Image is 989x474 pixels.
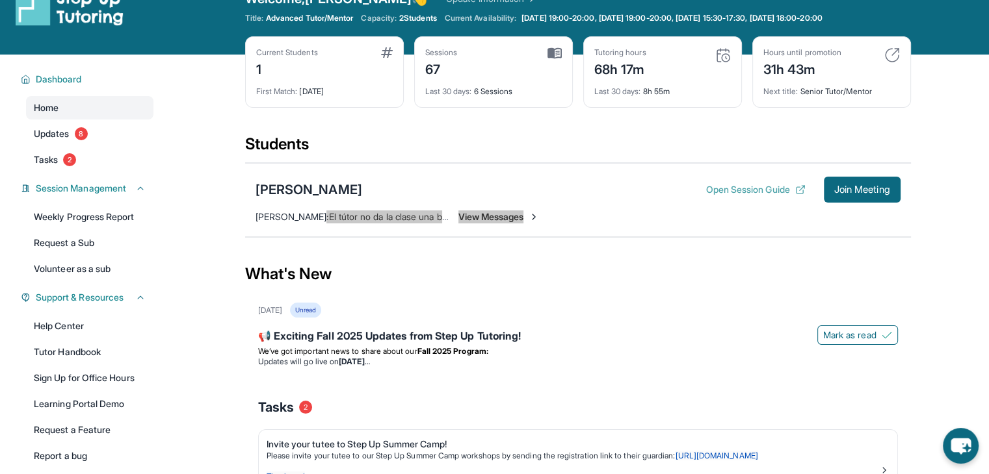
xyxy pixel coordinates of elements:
[75,127,88,140] span: 8
[63,153,76,166] span: 2
[425,47,458,58] div: Sessions
[26,314,153,338] a: Help Center
[715,47,731,63] img: card
[417,346,488,356] strong: Fall 2025 Program:
[31,73,146,86] button: Dashboard
[26,392,153,416] a: Learning Portal Demo
[594,86,641,96] span: Last 30 days :
[256,181,362,199] div: [PERSON_NAME]
[258,398,294,416] span: Tasks
[26,205,153,229] a: Weekly Progress Report
[256,79,393,97] div: [DATE]
[34,101,59,114] span: Home
[521,13,822,23] span: [DATE] 19:00-20:00, [DATE] 19:00-20:00, [DATE] 15:30-17:30, [DATE] 18:00-20:00
[34,153,58,166] span: Tasks
[445,13,516,23] span: Current Availability:
[675,451,758,460] a: [URL][DOMAIN_NAME]
[26,96,153,119] a: Home
[266,13,353,23] span: Advanced Tutor/Mentor
[258,305,282,316] div: [DATE]
[258,328,898,346] div: 📢 Exciting Fall 2025 Updates from Step Up Tutoring!
[258,356,898,367] li: Updates will go live on
[34,127,70,140] span: Updates
[594,58,646,79] div: 68h 17m
[267,438,879,451] div: Invite your tutee to Step Up Summer Camp!
[529,212,539,222] img: Chevron-Right
[425,58,458,79] div: 67
[26,231,153,255] a: Request a Sub
[425,79,562,97] div: 6 Sessions
[763,86,798,96] span: Next title :
[245,245,911,303] div: What's New
[267,451,879,461] p: Please invite your tutee to our Step Up Summer Camp workshops by sending the registration link to...
[834,186,890,193] span: Join Meeting
[26,148,153,171] a: Tasks2
[943,428,979,464] button: chat-button
[31,291,146,304] button: Support & Resources
[26,340,153,364] a: Tutor Handbook
[36,291,124,304] span: Support & Resources
[458,210,540,223] span: View Messages
[705,183,805,196] button: Open Session Guide
[256,86,298,96] span: First Match :
[519,13,824,23] a: [DATE] 19:00-20:00, [DATE] 19:00-20:00, [DATE] 15:30-17:30, [DATE] 18:00-20:00
[594,79,731,97] div: 8h 55m
[36,182,126,195] span: Session Management
[256,211,329,222] span: [PERSON_NAME] :
[884,47,900,63] img: card
[245,134,911,162] div: Students
[299,401,312,414] span: 2
[594,47,646,58] div: Tutoring hours
[823,329,877,342] span: Mark as read
[26,418,153,442] a: Request a Feature
[31,182,146,195] button: Session Management
[399,13,437,23] span: 2 Students
[26,444,153,468] a: Report a bug
[763,58,841,79] div: 31h 43m
[256,58,318,79] div: 1
[26,122,153,145] a: Updates8
[381,47,393,58] img: card
[26,366,153,390] a: Sign Up for Office Hours
[547,47,562,59] img: card
[425,86,472,96] span: Last 30 days :
[824,177,901,203] button: Join Meeting
[258,346,417,356] span: We’ve got important news to share about our
[361,13,397,23] span: Capacity:
[763,47,841,58] div: Hours until promotion
[256,47,318,58] div: Current Students
[882,330,892,340] img: Mark as read
[817,325,898,345] button: Mark as read
[245,13,263,23] span: Title:
[36,73,82,86] span: Dashboard
[290,303,321,318] div: Unread
[26,257,153,281] a: Volunteer as a sub
[339,356,369,366] strong: [DATE]
[763,79,900,97] div: Senior Tutor/Mentor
